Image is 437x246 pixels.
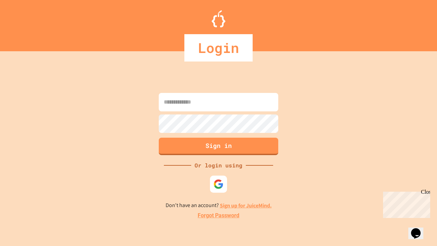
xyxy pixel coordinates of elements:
iframe: chat widget [408,219,430,239]
p: Don't have an account? [166,201,272,210]
div: Or login using [191,161,246,169]
a: Forgot Password [198,211,239,220]
div: Chat with us now!Close [3,3,47,43]
button: Sign in [159,138,278,155]
img: google-icon.svg [213,179,224,189]
div: Login [184,34,253,61]
iframe: chat widget [380,189,430,218]
a: Sign up for JuiceMind. [220,202,272,209]
img: Logo.svg [212,10,225,27]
